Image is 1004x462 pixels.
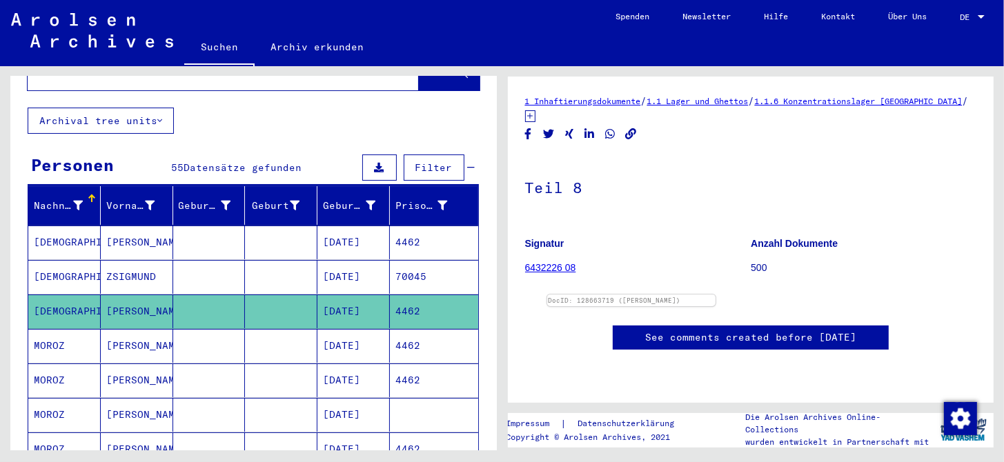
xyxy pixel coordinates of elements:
[506,416,560,431] a: Impressum
[525,156,977,217] h1: Teil 8
[323,199,375,213] div: Geburtsdatum
[179,199,231,213] div: Geburtsname
[562,125,577,143] button: Share on Xing
[317,225,390,259] mat-cell: [DATE]
[250,199,299,213] div: Geburt‏
[390,329,478,363] mat-cell: 4462
[101,260,173,294] mat-cell: ZSIGMUND
[34,194,100,217] div: Nachname
[582,125,597,143] button: Share on LinkedIn
[11,13,173,48] img: Arolsen_neg.svg
[395,194,465,217] div: Prisoner #
[317,329,390,363] mat-cell: [DATE]
[745,411,933,436] p: Die Arolsen Archives Online-Collections
[28,108,174,134] button: Archival tree units
[317,398,390,432] mat-cell: [DATE]
[101,186,173,225] mat-header-cell: Vorname
[245,186,317,225] mat-header-cell: Geburt‏
[751,261,976,275] p: 500
[173,186,246,225] mat-header-cell: Geburtsname
[250,194,317,217] div: Geburt‏
[101,225,173,259] mat-cell: [PERSON_NAME]
[390,260,478,294] mat-cell: 70045
[317,260,390,294] mat-cell: [DATE]
[317,186,390,225] mat-header-cell: Geburtsdatum
[28,363,101,397] mat-cell: MOROZ
[944,402,977,435] img: Zustimmung ändern
[101,363,173,397] mat-cell: [PERSON_NAME]
[34,199,83,213] div: Nachname
[525,238,564,249] b: Signatur
[641,94,647,107] span: /
[31,152,114,177] div: Personen
[751,238,838,249] b: Anzahl Dokumente
[755,96,963,106] a: 1.1.6 Konzentrationslager [GEOGRAPHIC_DATA]
[106,199,155,213] div: Vorname
[960,12,975,22] span: DE
[395,199,448,213] div: Prisoner #
[415,161,453,174] span: Filter
[390,363,478,397] mat-cell: 4462
[390,294,478,328] mat-cell: 4462
[525,262,576,273] a: 6432226 08
[390,186,478,225] mat-header-cell: Prisoner #
[567,416,691,431] a: Datenschutzerklärung
[603,125,618,143] button: Share on WhatsApp
[28,186,101,225] mat-header-cell: Nachname
[171,161,184,174] span: 55
[184,161,302,174] span: Datensätze gefunden
[179,194,248,217] div: Geburtsname
[647,96,749,106] a: 1.1 Lager und Ghettos
[28,329,101,363] mat-cell: MOROZ
[390,225,478,259] mat-cell: 4462
[938,412,990,447] img: yv_logo.png
[521,125,535,143] button: Share on Facebook
[101,294,173,328] mat-cell: [PERSON_NAME]
[404,154,464,181] button: Filter
[106,194,173,217] div: Vorname
[28,225,101,259] mat-cell: [DEMOGRAPHIC_DATA]
[963,94,969,107] span: /
[645,330,856,345] a: See comments created before [DATE]
[506,431,691,443] p: Copyright © Arolsen Archives, 2021
[101,329,173,363] mat-cell: [PERSON_NAME]
[548,297,680,304] a: DocID: 128663719 ([PERSON_NAME])
[255,30,381,63] a: Archiv erkunden
[542,125,556,143] button: Share on Twitter
[506,416,691,431] div: |
[749,94,755,107] span: /
[28,260,101,294] mat-cell: [DEMOGRAPHIC_DATA]
[184,30,255,66] a: Suchen
[28,294,101,328] mat-cell: [DEMOGRAPHIC_DATA]
[317,294,390,328] mat-cell: [DATE]
[745,436,933,448] p: wurden entwickelt in Partnerschaft mit
[525,96,641,106] a: 1 Inhaftierungsdokumente
[317,363,390,397] mat-cell: [DATE]
[101,398,173,432] mat-cell: [PERSON_NAME]
[28,398,101,432] mat-cell: MOROZ
[323,194,393,217] div: Geburtsdatum
[624,125,638,143] button: Copy link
